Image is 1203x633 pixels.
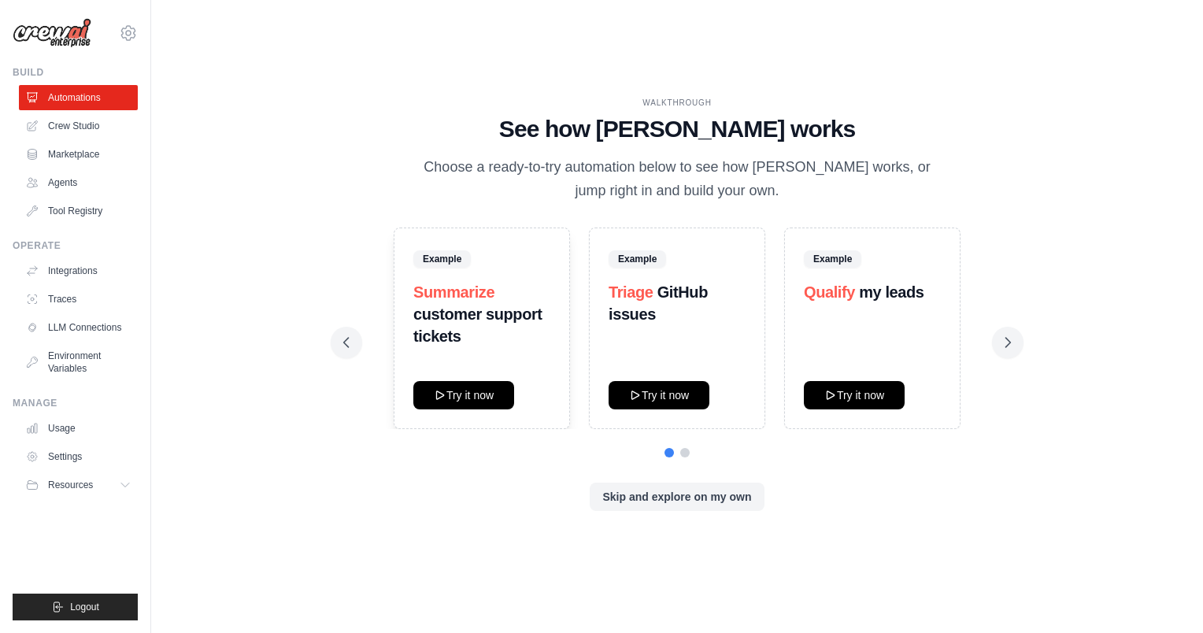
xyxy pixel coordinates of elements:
a: Tool Registry [19,198,138,224]
span: Example [413,250,471,268]
span: Example [609,250,666,268]
div: Build [13,66,138,79]
span: Example [804,250,861,268]
div: WALKTHROUGH [343,97,1011,109]
button: Try it now [609,381,709,409]
a: Integrations [19,258,138,283]
a: Traces [19,287,138,312]
strong: my leads [859,283,924,301]
a: Agents [19,170,138,195]
a: Automations [19,85,138,110]
button: Try it now [413,381,514,409]
a: Usage [19,416,138,441]
a: Marketplace [19,142,138,167]
img: Logo [13,18,91,48]
strong: customer support tickets [413,305,542,345]
span: Qualify [804,283,855,301]
h1: See how [PERSON_NAME] works [343,115,1011,143]
span: Logout [70,601,99,613]
strong: GitHub issues [609,283,708,323]
a: LLM Connections [19,315,138,340]
button: Logout [13,594,138,620]
span: Triage [609,283,653,301]
p: Choose a ready-to-try automation below to see how [PERSON_NAME] works, or jump right in and build... [413,156,942,202]
a: Environment Variables [19,343,138,381]
span: Resources [48,479,93,491]
button: Resources [19,472,138,498]
a: Settings [19,444,138,469]
button: Skip and explore on my own [590,483,764,511]
div: Manage [13,397,138,409]
a: Crew Studio [19,113,138,139]
button: Try it now [804,381,905,409]
div: Operate [13,239,138,252]
span: Summarize [413,283,494,301]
